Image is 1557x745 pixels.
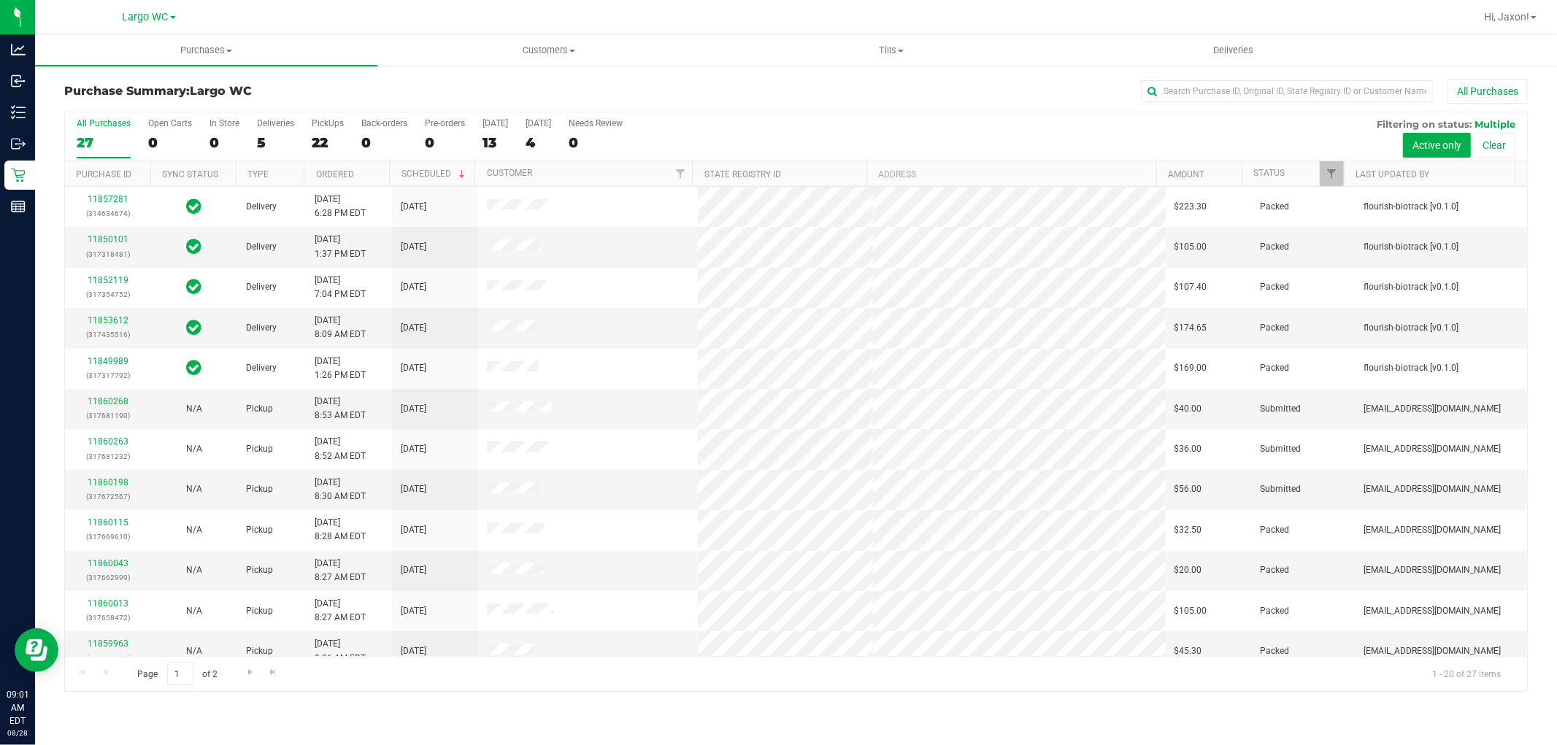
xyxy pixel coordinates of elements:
[246,240,277,254] span: Delivery
[88,356,128,366] a: 11849989
[35,35,377,66] a: Purchases
[401,321,426,335] span: [DATE]
[487,168,532,178] a: Customer
[88,598,128,609] a: 11860013
[866,161,1156,187] th: Address
[186,277,201,297] span: In Sync
[35,44,377,57] span: Purchases
[378,44,719,57] span: Customers
[1175,482,1202,496] span: $56.00
[720,35,1062,66] a: Tills
[246,644,273,658] span: Pickup
[77,118,131,128] div: All Purchases
[246,361,277,375] span: Delivery
[246,321,277,335] span: Delivery
[1473,133,1515,158] button: Clear
[1261,240,1290,254] span: Packed
[1261,644,1290,658] span: Packed
[186,523,202,537] button: N/A
[7,727,28,738] p: 08/28
[11,42,26,57] inline-svg: Analytics
[668,161,692,186] a: Filter
[401,644,426,658] span: [DATE]
[401,200,426,214] span: [DATE]
[401,442,426,456] span: [DATE]
[186,644,202,658] button: N/A
[1261,321,1290,335] span: Packed
[74,206,142,220] p: (314634674)
[1261,604,1290,618] span: Packed
[15,628,58,672] iframe: Resource center
[1364,280,1458,294] span: flourish-biotrack [v0.1.0]
[315,557,366,584] span: [DATE] 8:27 AM EDT
[186,404,202,414] span: Not Applicable
[1403,133,1471,158] button: Active only
[1175,644,1202,658] span: $45.30
[315,516,366,544] span: [DATE] 8:28 AM EDT
[74,490,142,503] p: (317672567)
[315,274,366,301] span: [DATE] 7:04 PM EDT
[1364,200,1458,214] span: flourish-biotrack [v0.1.0]
[315,355,366,382] span: [DATE] 1:26 PM EDT
[1484,11,1529,23] span: Hi, Jaxon!
[257,118,294,128] div: Deliveries
[425,118,465,128] div: Pre-orders
[401,563,426,577] span: [DATE]
[74,368,142,382] p: (317317792)
[569,118,623,128] div: Needs Review
[246,482,273,496] span: Pickup
[123,11,169,23] span: Largo WC
[74,571,142,584] p: (317662999)
[74,328,142,341] p: (317435516)
[315,597,366,625] span: [DATE] 8:27 AM EDT
[425,134,465,151] div: 0
[74,449,142,463] p: (317681232)
[315,314,366,341] span: [DATE] 8:09 AM EDT
[88,396,128,406] a: 11860268
[88,638,128,649] a: 11859963
[1448,79,1528,104] button: All Purchases
[1175,240,1207,254] span: $105.00
[1261,523,1290,537] span: Packed
[483,134,508,151] div: 13
[315,435,366,463] span: [DATE] 8:52 AM EDT
[1364,482,1501,496] span: [EMAIL_ADDRESS][DOMAIN_NAME]
[1420,663,1512,684] span: 1 - 20 of 27 items
[209,118,239,128] div: In Store
[526,134,551,151] div: 4
[11,105,26,120] inline-svg: Inventory
[76,169,131,180] a: Purchase ID
[88,315,128,325] a: 11853612
[1261,361,1290,375] span: Packed
[1175,523,1202,537] span: $32.50
[1261,200,1290,214] span: Packed
[11,199,26,214] inline-svg: Reports
[1062,35,1404,66] a: Deliveries
[186,646,202,656] span: Not Applicable
[315,476,366,503] span: [DATE] 8:30 AM EDT
[88,234,128,244] a: 11850101
[1175,563,1202,577] span: $20.00
[186,525,202,535] span: Not Applicable
[162,169,218,180] a: Sync Status
[1175,200,1207,214] span: $223.30
[186,358,201,378] span: In Sync
[569,134,623,151] div: 0
[1364,604,1501,618] span: [EMAIL_ADDRESS][DOMAIN_NAME]
[1364,321,1458,335] span: flourish-biotrack [v0.1.0]
[74,247,142,261] p: (317318481)
[401,240,426,254] span: [DATE]
[11,136,26,151] inline-svg: Outbound
[1261,563,1290,577] span: Packed
[263,663,284,682] a: Go to the last page
[1364,523,1501,537] span: [EMAIL_ADDRESS][DOMAIN_NAME]
[11,74,26,88] inline-svg: Inbound
[401,482,426,496] span: [DATE]
[186,442,202,456] button: N/A
[190,84,252,98] span: Largo WC
[246,280,277,294] span: Delivery
[401,361,426,375] span: [DATE]
[74,409,142,422] p: (317681190)
[167,663,193,685] input: 1
[186,482,202,496] button: N/A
